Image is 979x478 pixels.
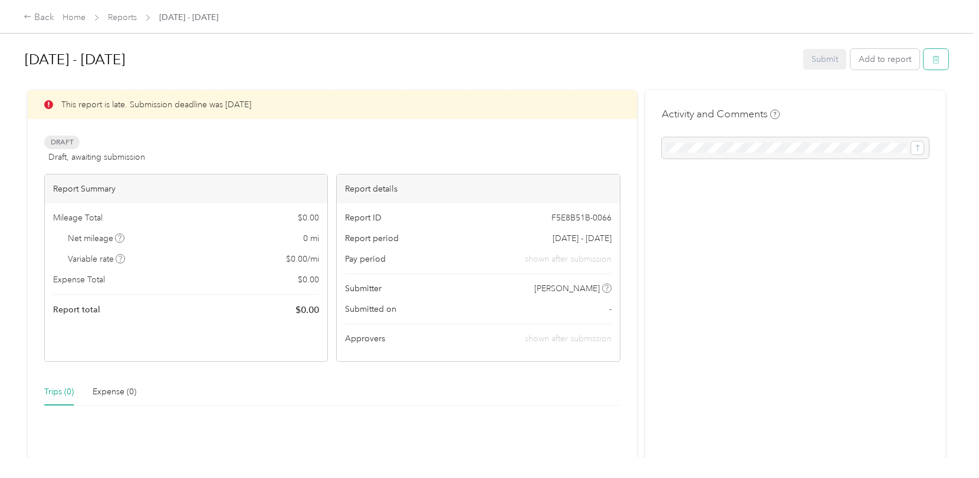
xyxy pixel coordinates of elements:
span: $ 0.00 [295,303,319,317]
span: Pay period [345,253,386,265]
span: shown after submission [525,334,612,344]
span: shown after submission [525,253,612,265]
span: $ 0.00 [298,273,319,286]
span: $ 0.00 / mi [286,253,319,265]
span: Report total [53,304,100,316]
span: - [609,303,612,315]
span: Report period [345,232,399,245]
a: Home [63,12,86,22]
span: Net mileage [68,232,125,245]
span: Draft, awaiting submission [48,151,145,163]
span: Approvers [345,332,385,345]
div: Expense (0) [93,385,136,398]
div: Report details [337,174,619,203]
span: Draft [44,136,80,149]
div: Report Summary [45,174,327,203]
span: 0 mi [303,232,319,245]
div: This report is late. Submission deadline was [DATE] [28,90,637,119]
span: $ 0.00 [298,212,319,224]
a: Reports [108,12,137,22]
button: Add to report [850,49,919,70]
span: [PERSON_NAME] [534,282,600,295]
span: Expense Total [53,273,105,286]
div: Back [24,11,54,25]
span: Variable rate [68,253,126,265]
span: F5E8B51B-0066 [551,212,612,224]
span: Submitted on [345,303,396,315]
div: Trips (0) [44,385,74,398]
span: Report ID [345,212,382,224]
iframe: Everlance-gr Chat Button Frame [913,412,979,478]
h1: Jun 1 - 15, 2025 [25,45,795,74]
span: [DATE] - [DATE] [159,11,218,24]
span: Submitter [345,282,382,295]
span: [DATE] - [DATE] [553,232,612,245]
h4: Activity and Comments [662,107,780,121]
span: Mileage Total [53,212,103,224]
